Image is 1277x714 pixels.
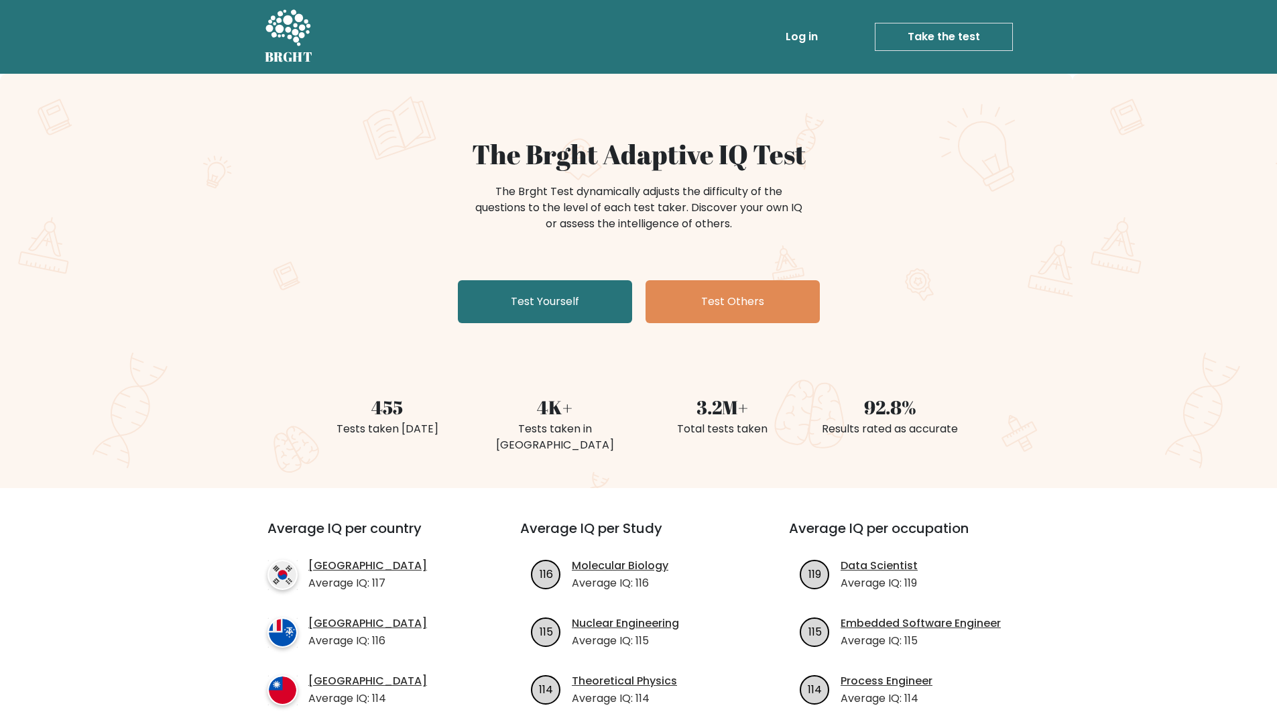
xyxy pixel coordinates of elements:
p: Average IQ: 114 [572,691,677,707]
a: Molecular Biology [572,558,668,574]
text: 114 [539,681,553,697]
a: Test Yourself [458,280,632,323]
div: Results rated as accurate [814,421,966,437]
a: Log in [780,23,823,50]
img: country [267,617,298,648]
p: Average IQ: 114 [308,691,427,707]
h5: BRGHT [265,49,313,65]
a: Test Others [646,280,820,323]
p: Average IQ: 115 [572,633,679,649]
text: 119 [808,566,821,581]
div: 4K+ [479,393,631,421]
p: Average IQ: 116 [572,575,668,591]
a: Data Scientist [841,558,918,574]
a: [GEOGRAPHIC_DATA] [308,558,427,574]
img: country [267,560,298,590]
a: Process Engineer [841,673,932,689]
a: [GEOGRAPHIC_DATA] [308,615,427,632]
div: Tests taken [DATE] [312,421,463,437]
p: Average IQ: 116 [308,633,427,649]
text: 115 [540,623,553,639]
div: Total tests taken [647,421,798,437]
div: 3.2M+ [647,393,798,421]
h3: Average IQ per Study [520,520,757,552]
h3: Average IQ per country [267,520,472,552]
img: country [267,675,298,705]
div: 455 [312,393,463,421]
a: Take the test [875,23,1013,51]
p: Average IQ: 114 [841,691,932,707]
h3: Average IQ per occupation [789,520,1026,552]
a: Embedded Software Engineer [841,615,1001,632]
text: 114 [808,681,822,697]
a: Nuclear Engineering [572,615,679,632]
div: The Brght Test dynamically adjusts the difficulty of the questions to the level of each test take... [471,184,806,232]
text: 115 [808,623,822,639]
div: 92.8% [814,393,966,421]
a: BRGHT [265,5,313,68]
a: [GEOGRAPHIC_DATA] [308,673,427,689]
p: Average IQ: 119 [841,575,918,591]
h1: The Brght Adaptive IQ Test [312,138,966,170]
p: Average IQ: 115 [841,633,1001,649]
a: Theoretical Physics [572,673,677,689]
div: Tests taken in [GEOGRAPHIC_DATA] [479,421,631,453]
text: 116 [540,566,553,581]
p: Average IQ: 117 [308,575,427,591]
